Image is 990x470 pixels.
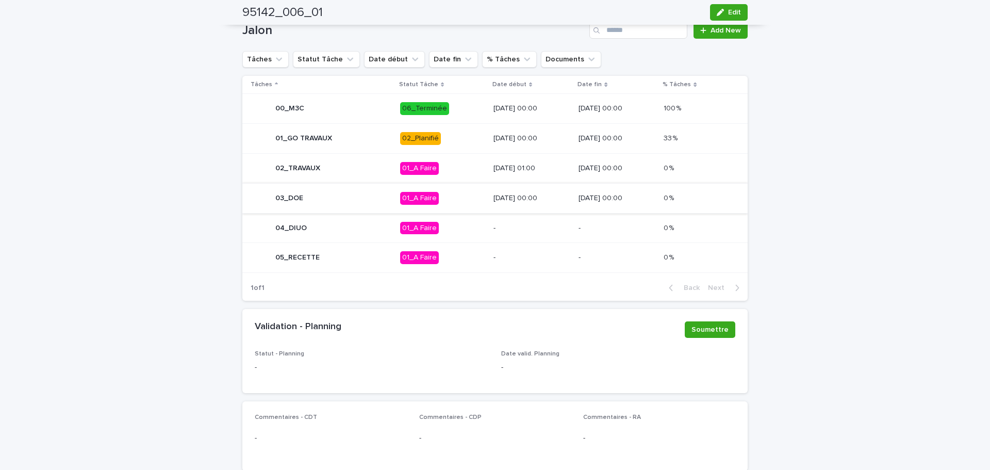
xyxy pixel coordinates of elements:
a: Add New [694,22,748,39]
input: Search [589,22,687,39]
button: Documents [541,51,601,68]
p: 01_GO TRAVAUX [275,134,332,143]
p: 0 % [664,222,676,233]
tr: 00_M3C06_Terminée[DATE] 00:00[DATE] 00:00100 %100 % [242,94,748,124]
h2: Validation - Planning [255,321,341,333]
tr: 05_RECETTE01_A Faire--0 %0 % [242,243,748,273]
button: Date fin [429,51,478,68]
p: Date début [492,79,526,90]
p: 33 % [664,132,680,143]
tr: 02_TRAVAUX01_A Faire[DATE] 01:00[DATE] 00:000 %0 % [242,153,748,183]
button: Edit [710,4,748,21]
p: 02_TRAVAUX [275,164,320,173]
p: 03_DOE [275,194,303,203]
p: - [419,433,571,444]
p: [DATE] 00:00 [579,134,655,143]
h1: Jalon [242,23,585,38]
p: - [493,253,570,262]
span: Commentaires - CDT [255,414,317,420]
span: Commentaires - CDP [419,414,482,420]
div: 01_A Faire [400,251,439,264]
p: [DATE] 00:00 [493,104,570,113]
p: - [579,253,655,262]
p: Tâches [251,79,272,90]
span: Statut - Planning [255,351,304,357]
p: Date fin [577,79,602,90]
p: 00_M3C [275,104,304,113]
p: - [255,433,407,444]
div: 01_A Faire [400,162,439,175]
p: [DATE] 00:00 [579,164,655,173]
p: 100 % [664,102,683,113]
button: % Tâches [482,51,537,68]
button: Soumettre [685,321,735,338]
span: Add New [711,27,741,34]
p: 05_RECETTE [275,253,320,262]
p: 0 % [664,251,676,262]
span: Next [708,284,731,291]
div: 02_Planifié [400,132,441,145]
div: 01_A Faire [400,192,439,205]
tr: 04_DIUO01_A Faire--0 %0 % [242,213,748,243]
p: 0 % [664,162,676,173]
p: % Tâches [663,79,691,90]
p: - [583,433,735,444]
div: 06_Terminée [400,102,449,115]
button: Back [661,283,704,293]
p: - [579,224,655,233]
button: Tâches [242,51,289,68]
p: Statut Tâche [399,79,438,90]
span: Soumettre [691,325,729,335]
p: 04_DIUO [275,224,307,233]
p: 0 % [664,192,676,203]
p: [DATE] 00:00 [579,104,655,113]
p: [DATE] 01:00 [493,164,570,173]
span: Back [678,284,700,291]
tr: 01_GO TRAVAUX02_Planifié[DATE] 00:00[DATE] 00:0033 %33 % [242,124,748,154]
h2: 95142_006_01 [242,5,323,20]
div: 01_A Faire [400,222,439,235]
p: [DATE] 00:00 [493,134,570,143]
p: - [493,224,570,233]
p: [DATE] 00:00 [493,194,570,203]
p: - [255,362,489,373]
span: Commentaires - RA [583,414,641,420]
button: Date début [364,51,425,68]
span: Edit [728,9,741,16]
p: - [501,362,735,373]
button: Statut Tâche [293,51,360,68]
p: [DATE] 00:00 [579,194,655,203]
tr: 03_DOE01_A Faire[DATE] 00:00[DATE] 00:000 %0 % [242,183,748,213]
p: 1 of 1 [242,275,273,301]
button: Next [704,283,748,293]
span: Date valid. Planning [501,351,559,357]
